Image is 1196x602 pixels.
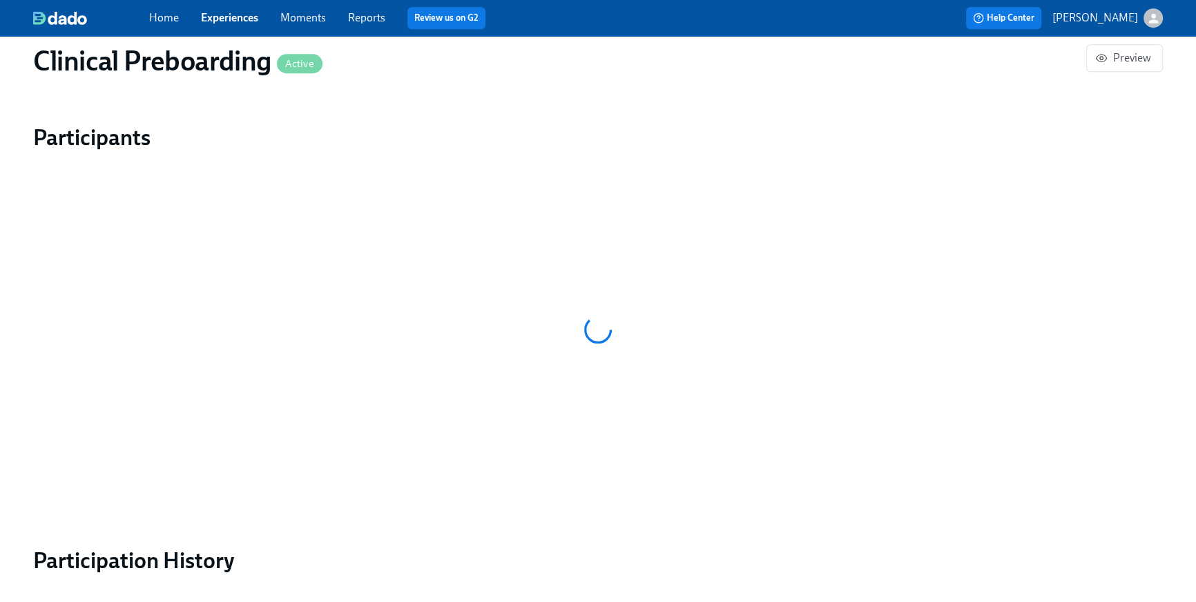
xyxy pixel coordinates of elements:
[348,11,385,24] a: Reports
[201,11,258,24] a: Experiences
[1052,8,1163,28] button: [PERSON_NAME]
[966,7,1041,29] button: Help Center
[33,547,1163,574] h2: Participation History
[1086,44,1163,72] button: Preview
[1052,10,1138,26] p: [PERSON_NAME]
[33,11,87,25] img: dado
[280,11,326,24] a: Moments
[33,124,1163,151] h2: Participants
[1098,51,1151,65] span: Preview
[277,59,322,69] span: Active
[33,44,322,77] h1: Clinical Preboarding
[973,11,1034,25] span: Help Center
[149,11,179,24] a: Home
[33,11,149,25] a: dado
[407,7,485,29] button: Review us on G2
[414,11,479,25] a: Review us on G2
